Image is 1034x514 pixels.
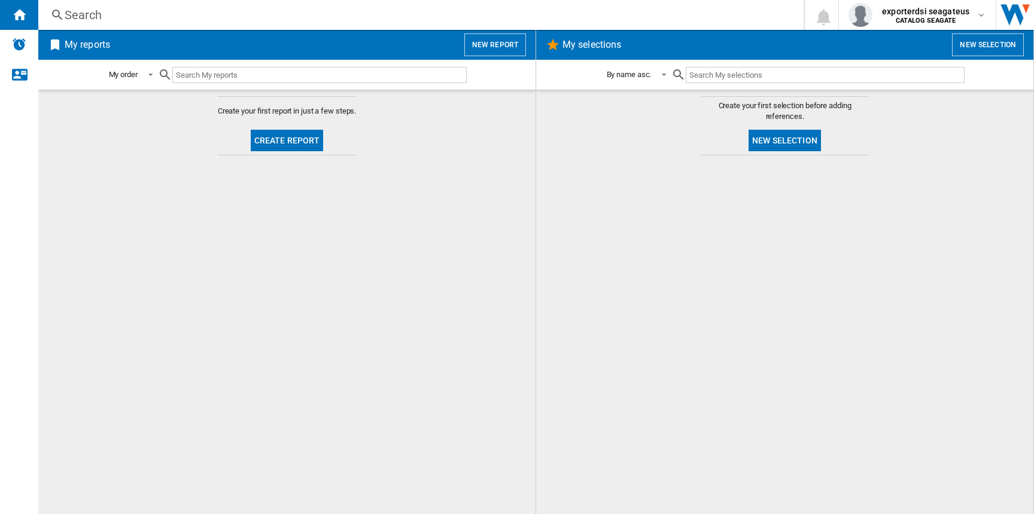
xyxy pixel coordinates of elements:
button: New selection [749,130,821,151]
div: My order [109,70,138,79]
span: exporterdsi seagateus [882,5,969,17]
button: Create report [251,130,324,151]
img: profile.jpg [849,3,872,27]
div: By name asc. [607,70,652,79]
b: CATALOG SEAGATE [896,17,956,25]
img: alerts-logo.svg [12,37,26,51]
h2: My reports [62,33,112,56]
input: Search My reports [172,67,467,83]
button: New selection [952,33,1024,56]
button: New report [464,33,526,56]
div: Search [65,7,773,23]
input: Search My selections [686,67,964,83]
h2: My selections [560,33,624,56]
span: Create your first report in just a few steps. [218,106,357,117]
span: Create your first selection before adding references. [701,100,869,122]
